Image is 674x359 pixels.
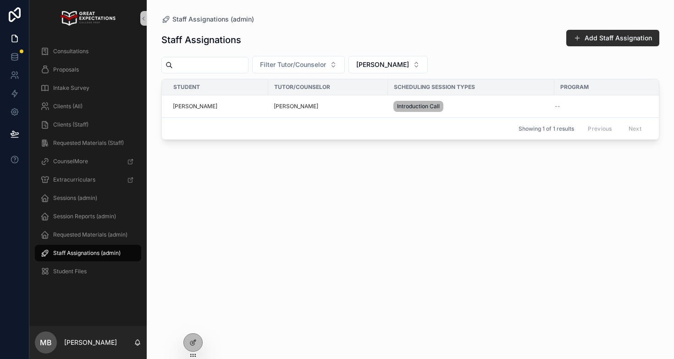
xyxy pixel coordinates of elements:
[35,98,141,115] a: Clients (All)
[566,30,659,46] button: Add Staff Assignation
[397,103,440,110] span: Introduction Call
[161,33,241,46] h1: Staff Assignations
[172,15,254,24] span: Staff Assignations (admin)
[53,66,79,73] span: Proposals
[173,83,200,91] span: Student
[35,61,141,78] a: Proposals
[35,245,141,261] a: Staff Assignations (admin)
[161,15,254,24] a: Staff Assignations (admin)
[53,158,88,165] span: CounselMore
[53,213,116,220] span: Session Reports (admin)
[356,60,409,69] span: [PERSON_NAME]
[560,83,589,91] span: Program
[274,103,382,110] a: [PERSON_NAME]
[53,268,87,275] span: Student Files
[35,171,141,188] a: Extracurriculars
[555,103,560,110] span: --
[555,103,658,110] a: --
[35,116,141,133] a: Clients (Staff)
[260,60,326,69] span: Filter Tutor/Counselor
[53,249,121,257] span: Staff Assignations (admin)
[252,56,345,73] button: Select Button
[173,103,263,110] a: [PERSON_NAME]
[35,80,141,96] a: Intake Survey
[64,338,117,347] p: [PERSON_NAME]
[394,83,475,91] span: Scheduling Session Types
[61,11,115,26] img: App logo
[519,125,574,133] span: Showing 1 of 1 results
[35,208,141,225] a: Session Reports (admin)
[53,103,83,110] span: Clients (All)
[35,153,141,170] a: CounselMore
[53,48,88,55] span: Consultations
[348,56,428,73] button: Select Button
[53,121,88,128] span: Clients (Staff)
[173,103,217,110] a: [PERSON_NAME]
[53,176,95,183] span: Extracurriculars
[274,83,330,91] span: Tutor/Counselor
[53,231,127,238] span: Requested Materials (admin)
[35,43,141,60] a: Consultations
[274,103,318,110] a: [PERSON_NAME]
[35,135,141,151] a: Requested Materials (Staff)
[53,139,124,147] span: Requested Materials (Staff)
[53,194,97,202] span: Sessions (admin)
[35,263,141,280] a: Student Files
[35,190,141,206] a: Sessions (admin)
[35,226,141,243] a: Requested Materials (admin)
[393,99,549,114] a: Introduction Call
[53,84,89,92] span: Intake Survey
[40,337,52,348] span: MB
[29,37,147,292] div: scrollable content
